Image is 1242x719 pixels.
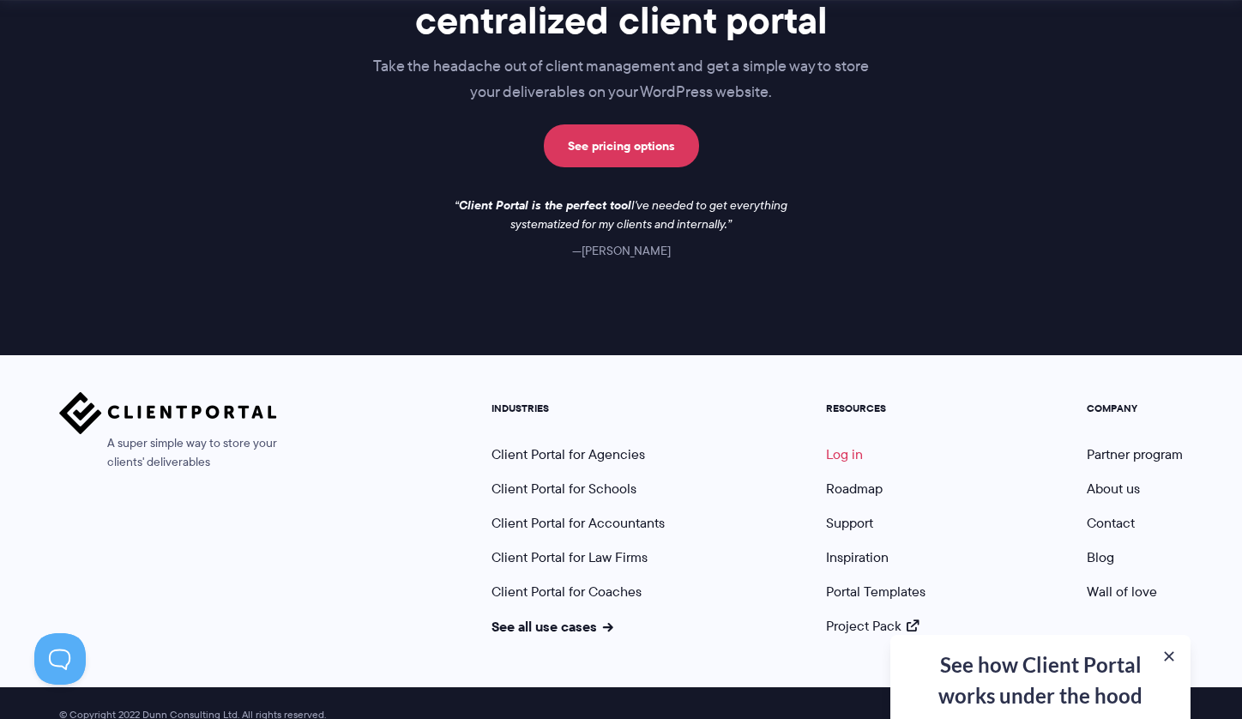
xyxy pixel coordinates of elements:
[1087,479,1140,498] a: About us
[441,196,801,234] p: I've needed to get everything systematized for my clients and internally.
[1087,513,1135,533] a: Contact
[491,444,645,464] a: Client Portal for Agencies
[34,633,86,685] iframe: Toggle Customer Support
[491,616,613,637] a: See all use cases
[59,434,277,472] span: A super simple way to store your clients' deliverables
[826,444,863,464] a: Log in
[544,124,699,167] a: See pricing options
[491,547,648,567] a: Client Portal for Law Firms
[572,242,671,259] cite: [PERSON_NAME]
[491,479,636,498] a: Client Portal for Schools
[491,513,665,533] a: Client Portal for Accountants
[826,402,925,414] h5: RESOURCES
[279,54,963,106] p: Take the headache out of client management and get a simple way to store your deliverables on you...
[826,547,889,567] a: Inspiration
[491,402,665,414] h5: INDUSTRIES
[491,582,642,601] a: Client Portal for Coaches
[826,513,873,533] a: Support
[826,616,919,636] a: Project Pack
[459,196,631,214] strong: Client Portal is the perfect tool
[1087,582,1157,601] a: Wall of love
[1087,402,1183,414] h5: COMPANY
[1087,547,1114,567] a: Blog
[1087,444,1183,464] a: Partner program
[826,582,925,601] a: Portal Templates
[826,479,883,498] a: Roadmap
